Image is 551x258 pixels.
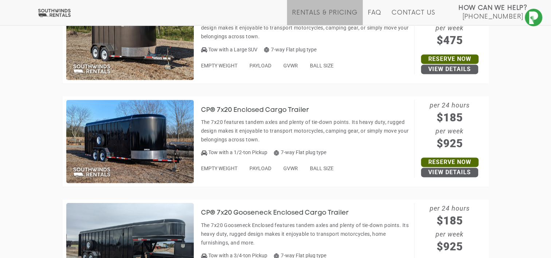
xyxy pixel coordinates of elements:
span: Tow with a Large SUV [208,47,257,52]
span: per 24 hours per week [414,100,485,152]
span: GVWR [283,63,298,69]
span: [PHONE_NUMBER] [462,13,523,20]
span: 7-way Flat plug type [274,149,326,155]
h3: CP® 7x20 Gooseneck Enclosed Cargo Trailer [201,210,360,217]
a: Reserve Now [421,157,479,167]
span: PAYLOAD [249,63,271,69]
span: $475 [414,32,485,48]
span: PAYLOAD [249,165,271,171]
span: EMPTY WEIGHT [201,63,237,69]
p: The 7x12 features tandem axles and plenty of tie-down points. Its heavy duty, rugged design makes... [201,15,410,41]
span: BALL SIZE [310,165,334,171]
img: SW054 - CP 7x20 Enclosed Cargo Trailer [66,100,194,183]
span: BALL SIZE [310,63,334,69]
span: $185 [414,212,485,229]
a: Reserve Now [421,54,479,64]
a: FAQ [368,9,382,25]
span: EMPTY WEIGHT [201,165,237,171]
a: CP® 7x20 Gooseneck Enclosed Cargo Trailer [201,210,360,216]
strong: How Can We Help? [458,4,527,12]
a: CP® 7x20 Enclosed Cargo Trailer [201,107,320,113]
img: Southwinds Rentals Logo [36,8,72,17]
span: Tow with a 1/2-ton Pickup [208,149,267,155]
p: The 7x20 features tandem axles and plenty of tie-down points. Its heavy duty, rugged design makes... [201,118,410,144]
span: per 24 hours per week [414,203,485,255]
span: 7-way Flat plug type [264,47,316,52]
span: $925 [414,135,485,152]
span: GVWR [283,165,298,171]
span: $185 [414,109,485,126]
a: View Details [421,64,478,74]
span: $925 [414,238,485,255]
a: Rentals & Pricing [292,9,357,25]
p: The 7x20 Gooseneck Enclosed features tandem axles and plenty of tie-down points. Its heavy duty, ... [201,221,410,247]
a: View Details [421,168,478,177]
h3: CP® 7x20 Enclosed Cargo Trailer [201,107,320,114]
a: How Can We Help? [PHONE_NUMBER] [458,4,527,20]
a: Contact Us [391,9,435,25]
